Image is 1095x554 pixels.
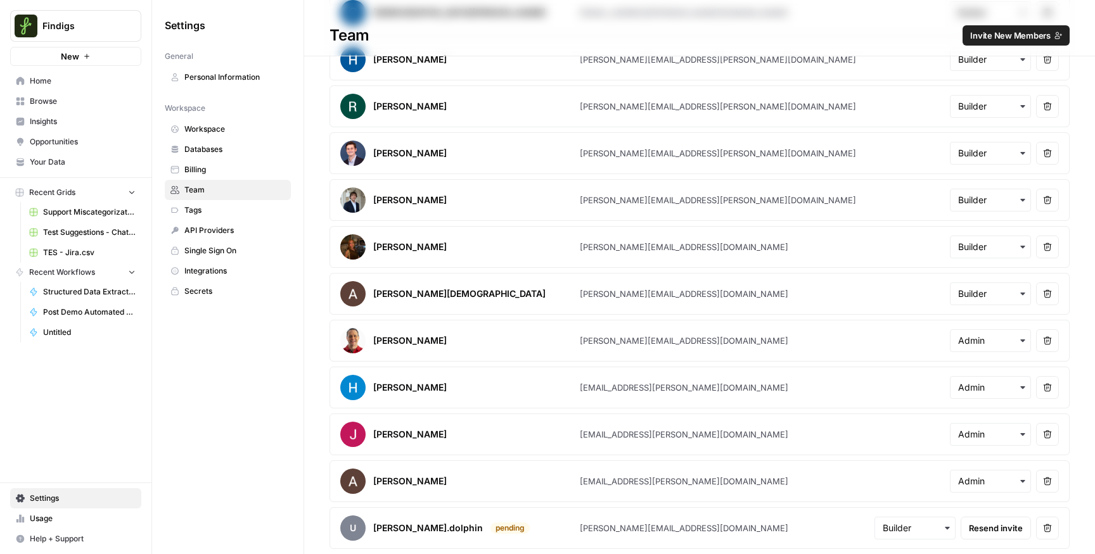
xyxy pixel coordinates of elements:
[580,381,788,394] div: [EMAIL_ADDRESS][PERSON_NAME][DOMAIN_NAME]
[10,152,141,172] a: Your Data
[23,222,141,242] a: Test Suggestions - Chat Bots - Test Script (1).csv
[165,67,291,87] a: Personal Information
[969,522,1023,534] span: Resend invite
[970,29,1051,42] span: Invite New Members
[340,469,366,494] img: avatar
[961,517,1031,539] button: Resend invite
[373,381,447,394] div: [PERSON_NAME]
[165,180,291,200] a: Team
[165,261,291,281] a: Integrations
[42,20,119,32] span: Findigs
[340,141,366,166] img: avatar
[165,139,291,160] a: Databases
[10,71,141,91] a: Home
[580,194,856,206] div: [PERSON_NAME][EMAIL_ADDRESS][PERSON_NAME][DOMAIN_NAME]
[958,334,1023,347] input: Admin
[23,322,141,343] a: Untitled
[165,18,205,33] span: Settings
[340,375,366,400] img: avatar
[30,136,136,148] span: Opportunities
[373,475,447,488] div: [PERSON_NAME]
[340,515,366,541] span: u
[373,241,447,253] div: [PERSON_NAME]
[958,475,1023,488] input: Admin
[29,187,75,198] span: Recent Grids
[10,91,141,111] a: Browse
[580,100,856,113] div: [PERSON_NAME][EMAIL_ADDRESS][PERSON_NAME][DOMAIN_NAME]
[61,50,79,63] span: New
[373,522,483,534] div: [PERSON_NAME].dolphin
[10,263,141,282] button: Recent Workflows
[340,281,366,306] img: avatar
[165,220,291,241] a: API Providers
[304,25,1095,46] div: Team
[580,241,788,253] div: [PERSON_NAME][EMAIL_ADDRESS][DOMAIN_NAME]
[580,334,788,347] div: [PERSON_NAME][EMAIL_ADDRESS][DOMAIN_NAME]
[10,508,141,529] a: Usage
[184,225,285,236] span: API Providers
[165,119,291,139] a: Workspace
[43,286,136,298] span: Structured Data Extract - W2 PROD
[165,200,291,220] a: Tags
[340,328,366,353] img: avatar
[373,334,447,347] div: [PERSON_NAME]
[580,287,788,300] div: [PERSON_NAME][EMAIL_ADDRESS][DOMAIN_NAME]
[30,75,136,87] span: Home
[43,306,136,318] span: Post Demo Automated Email Flow
[340,47,366,72] img: avatar
[958,428,1023,441] input: Admin
[184,184,285,196] span: Team
[958,100,1023,113] input: Builder
[184,164,285,175] span: Billing
[10,111,141,132] a: Insights
[373,53,447,66] div: [PERSON_NAME]
[958,287,1023,300] input: Builder
[883,522,947,534] input: Builder
[958,241,1023,253] input: Builder
[373,287,546,300] div: [PERSON_NAME][DEMOGRAPHIC_DATA]
[23,282,141,302] a: Structured Data Extract - W2 PROD
[165,103,205,114] span: Workspace
[373,428,447,441] div: [PERSON_NAME]
[340,94,366,119] img: avatar
[15,15,37,37] img: Findigs Logo
[10,10,141,42] button: Workspace: Findigs
[43,227,136,238] span: Test Suggestions - Chat Bots - Test Script (1).csv
[43,247,136,258] span: TES - Jira.csv
[340,234,366,260] img: avatar
[340,187,366,213] img: avatar
[165,51,193,62] span: General
[580,522,788,534] div: [PERSON_NAME][EMAIL_ADDRESS][DOMAIN_NAME]
[373,147,447,160] div: [PERSON_NAME]
[10,529,141,549] button: Help + Support
[30,116,136,127] span: Insights
[184,205,285,216] span: Tags
[373,194,447,206] div: [PERSON_NAME]
[30,156,136,168] span: Your Data
[958,381,1023,394] input: Admin
[958,147,1023,160] input: Builder
[184,72,285,83] span: Personal Information
[184,123,285,135] span: Workspace
[29,267,95,278] span: Recent Workflows
[958,194,1023,206] input: Builder
[23,242,141,263] a: TES - Jira.csv
[963,25,1070,46] button: Invite New Members
[10,488,141,508] a: Settings
[184,286,285,297] span: Secrets
[490,522,530,534] div: pending
[30,533,136,545] span: Help + Support
[958,53,1023,66] input: Builder
[43,206,136,218] span: Support Miscategorization Tester
[165,281,291,301] a: Secrets
[10,132,141,152] a: Opportunities
[30,513,136,524] span: Usage
[580,428,788,441] div: [EMAIL_ADDRESS][PERSON_NAME][DOMAIN_NAME]
[23,202,141,222] a: Support Miscategorization Tester
[165,241,291,261] a: Single Sign On
[10,47,141,66] button: New
[30,493,136,504] span: Settings
[580,53,856,66] div: [PERSON_NAME][EMAIL_ADDRESS][PERSON_NAME][DOMAIN_NAME]
[580,147,856,160] div: [PERSON_NAME][EMAIL_ADDRESS][PERSON_NAME][DOMAIN_NAME]
[184,144,285,155] span: Databases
